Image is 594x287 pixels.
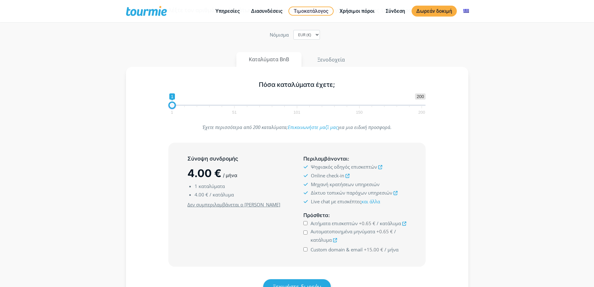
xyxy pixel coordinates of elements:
span: 101 [292,111,301,114]
a: Διασυνδέσεις [246,7,287,15]
h5: : [303,211,406,219]
span: +15.00 € [364,246,383,253]
span: / κατάλυμα [377,220,401,226]
span: 200 [415,93,425,100]
span: +0.65 € [359,220,375,226]
a: Υπηρεσίες [211,7,244,15]
a: και άλλα [361,198,380,205]
span: Online check-in [311,172,344,179]
span: 200 [418,111,426,114]
span: / μήνα [223,172,237,178]
span: Ψηφιακός οδηγός επισκεπτών [311,164,377,170]
iframe: Intercom live chat [573,266,588,281]
span: Live chat με επισκέπτες [311,198,380,205]
span: +0.65 € [376,228,393,235]
span: 1 [195,183,197,189]
span: Μηχανή κρατήσεων υπηρεσιών [311,181,379,187]
button: Ξενοδοχεία [305,52,358,67]
u: Δεν συμπεριλαμβάνεται ο [PERSON_NAME] [187,201,280,208]
span: Περιλαμβάνονται [303,156,348,162]
a: Δωρεάν δοκιμή [412,6,457,17]
h5: : [303,155,406,163]
span: 150 [355,111,364,114]
a: Επικοινωνήστε μαζί μας [288,124,338,130]
span: Αιτήματα επισκεπτών [311,220,358,226]
span: / μήνα [384,246,398,253]
button: Καταλύματα BnB [236,52,302,67]
p: Έχετε περισσότερα από 200 καταλύματα; για μια ειδική προσφορά. [168,123,426,131]
span: Αυτοματοποιημένα μηνύματα [311,228,375,235]
span: 1 [169,93,175,100]
h5: Πόσα καταλύματα έχετε; [168,81,426,89]
span: Δίκτυο τοπικών παρόχων υπηρεσιών [311,190,392,196]
span: 1 [170,111,174,114]
a: Τιμοκατάλογος [288,7,334,16]
label: Nόμισμα [270,31,289,39]
a: Χρήσιμοι πόροι [335,7,379,15]
a: Σύνδεση [381,7,410,15]
span: 4.00 € [187,167,221,180]
span: καταλύματα [199,183,225,189]
span: Custom domain & email [311,246,363,253]
span: Πρόσθετα [303,212,328,218]
span: 51 [231,111,238,114]
span: 4.00 € [195,191,208,198]
span: / κατάλυμα [210,191,234,198]
h5: Σύνοψη συνδρομής [187,155,290,163]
